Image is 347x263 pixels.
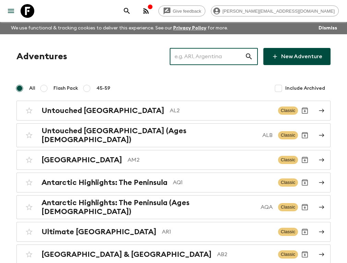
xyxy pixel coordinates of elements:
[262,131,273,139] p: ALB
[263,48,331,65] a: New Adventure
[41,198,255,216] h2: Antarctic Highlights: The Peninsula (Ages [DEMOGRAPHIC_DATA])
[120,4,134,18] button: search adventures
[285,85,325,92] span: Include Archived
[278,156,298,164] span: Classic
[170,47,245,66] input: e.g. AR1, Argentina
[158,5,205,16] a: Give feedback
[4,4,18,18] button: menu
[41,106,164,115] h2: Untouched [GEOGRAPHIC_DATA]
[162,228,273,236] p: AR1
[128,156,273,164] p: AM2
[41,250,212,259] h2: [GEOGRAPHIC_DATA] & [GEOGRAPHIC_DATA]
[298,200,312,214] button: Archive
[41,155,122,164] h2: [GEOGRAPHIC_DATA]
[278,203,298,211] span: Classic
[173,26,206,30] a: Privacy Policy
[278,131,298,139] span: Classic
[16,50,67,63] h1: Adventures
[219,9,338,14] span: [PERSON_NAME][EMAIL_ADDRESS][DOMAIN_NAME]
[16,222,331,242] a: Ultimate [GEOGRAPHIC_DATA]AR1ClassicArchive
[261,203,273,211] p: AQA
[8,22,231,34] p: We use functional & tracking cookies to deliver this experience. See our for more.
[41,227,156,236] h2: Ultimate [GEOGRAPHIC_DATA]
[217,250,273,259] p: AB2
[278,107,298,115] span: Classic
[41,126,257,144] h2: Untouched [GEOGRAPHIC_DATA] (Ages [DEMOGRAPHIC_DATA])
[16,173,331,192] a: Antarctic Highlights: The PeninsulaAQ1ClassicArchive
[298,225,312,239] button: Archive
[317,23,339,33] button: Dismiss
[298,104,312,117] button: Archive
[211,5,339,16] div: [PERSON_NAME][EMAIL_ADDRESS][DOMAIN_NAME]
[298,176,312,189] button: Archive
[278,178,298,187] span: Classic
[96,85,110,92] span: 45-59
[298,153,312,167] button: Archive
[298,128,312,142] button: Archive
[278,250,298,259] span: Classic
[53,85,78,92] span: Flash Pack
[169,9,205,14] span: Give feedback
[16,195,331,219] a: Antarctic Highlights: The Peninsula (Ages [DEMOGRAPHIC_DATA])AQAClassicArchive
[16,150,331,170] a: [GEOGRAPHIC_DATA]AM2ClassicArchive
[41,178,167,187] h2: Antarctic Highlights: The Peninsula
[173,178,273,187] p: AQ1
[16,123,331,147] a: Untouched [GEOGRAPHIC_DATA] (Ages [DEMOGRAPHIC_DATA])ALBClassicArchive
[29,85,35,92] span: All
[170,107,273,115] p: AL2
[278,228,298,236] span: Classic
[298,248,312,261] button: Archive
[16,101,331,121] a: Untouched [GEOGRAPHIC_DATA]AL2ClassicArchive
